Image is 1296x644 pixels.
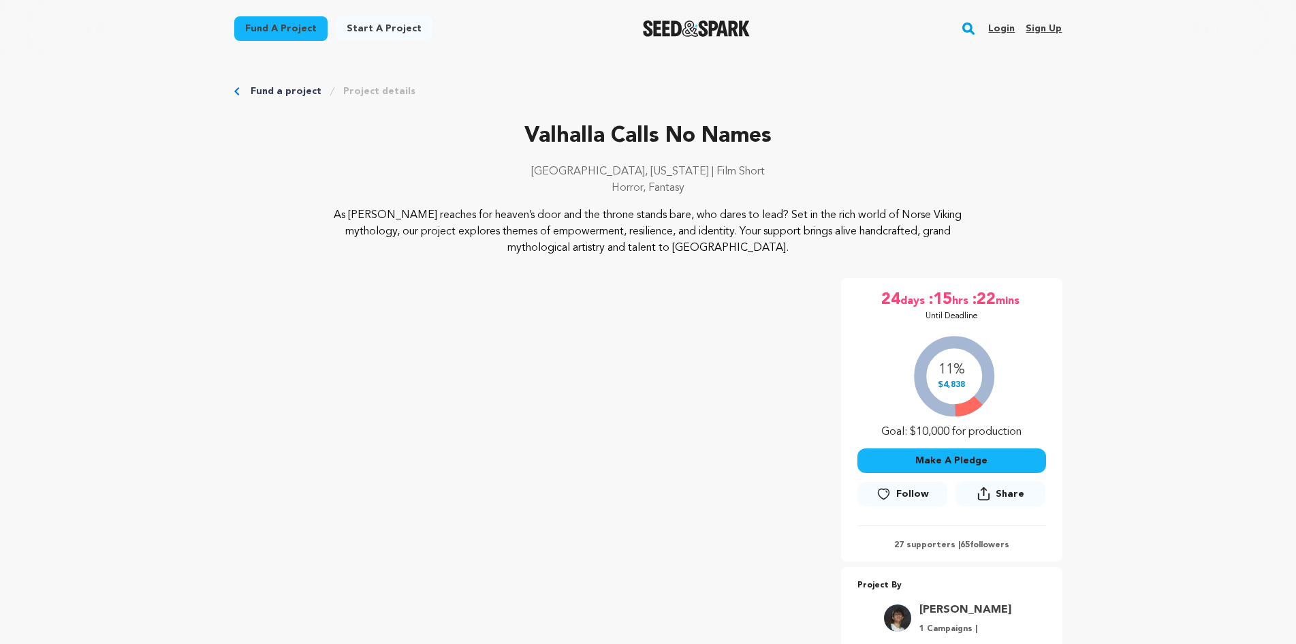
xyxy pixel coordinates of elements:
p: As [PERSON_NAME] reaches for heaven’s door and the throne stands bare, who dares to lead? Set in ... [317,207,979,256]
p: Valhalla Calls No Names [234,120,1062,153]
a: Goto Alex Footen profile [919,602,1011,618]
p: 1 Campaigns | [919,624,1011,634]
button: Share [955,481,1045,506]
p: Project By [857,578,1046,594]
a: Project details [343,85,415,98]
img: Seed&Spark Logo Dark Mode [643,20,750,37]
span: 65 [960,541,970,549]
span: hrs [952,289,971,311]
a: Login [988,18,1015,40]
a: Fund a project [251,85,321,98]
p: Until Deadline [926,311,978,322]
span: days [900,289,928,311]
span: :15 [928,289,952,311]
p: Horror, Fantasy [234,180,1062,196]
span: Share [955,481,1045,512]
a: Seed&Spark Homepage [643,20,750,37]
div: Breadcrumb [234,85,1062,98]
span: Follow [896,487,929,501]
a: Sign up [1026,18,1062,40]
span: Share [996,487,1024,501]
p: 27 supporters | followers [857,540,1046,551]
a: Follow [857,482,947,506]
a: Fund a project [234,16,328,41]
a: Start a project [336,16,432,41]
span: mins [996,289,1022,311]
img: 8ab974be6d698231.jpg [884,604,911,632]
button: Make A Pledge [857,448,1046,473]
p: [GEOGRAPHIC_DATA], [US_STATE] | Film Short [234,164,1062,180]
span: 24 [881,289,900,311]
span: :22 [971,289,996,311]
